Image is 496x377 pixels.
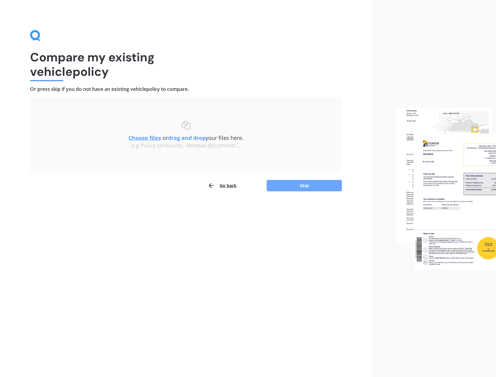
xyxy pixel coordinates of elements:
h4: Or press skip if you do not have an existing vehicle policy to compare. [30,86,342,92]
button: Skip [267,180,342,191]
span: or your files here. [129,134,243,141]
h1: Compare my existing vehicle policy [30,50,342,79]
img: files.webp [396,108,496,269]
u: Choose files [129,134,161,141]
button: Go back [208,180,237,192]
div: e.g Policy schedules, renewal documents... [42,142,330,149]
b: drag and drop [168,134,206,141]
